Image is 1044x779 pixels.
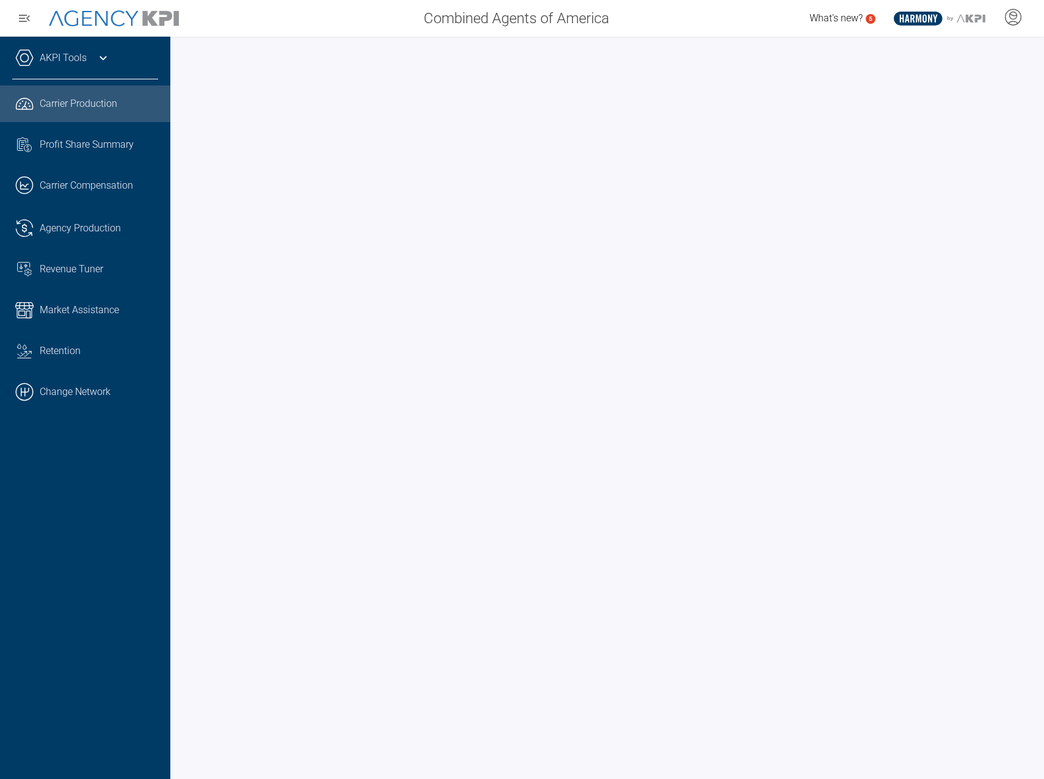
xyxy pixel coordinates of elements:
[866,14,875,24] a: 5
[40,96,117,111] span: Carrier Production
[424,7,609,29] span: Combined Agents of America
[40,178,133,193] span: Carrier Compensation
[40,221,121,236] span: Agency Production
[40,344,158,358] div: Retention
[40,137,134,152] span: Profit Share Summary
[810,12,863,24] span: What's new?
[49,10,179,27] img: AgencyKPI
[869,15,872,22] text: 5
[40,262,103,277] span: Revenue Tuner
[40,303,119,317] span: Market Assistance
[40,51,87,65] a: AKPI Tools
